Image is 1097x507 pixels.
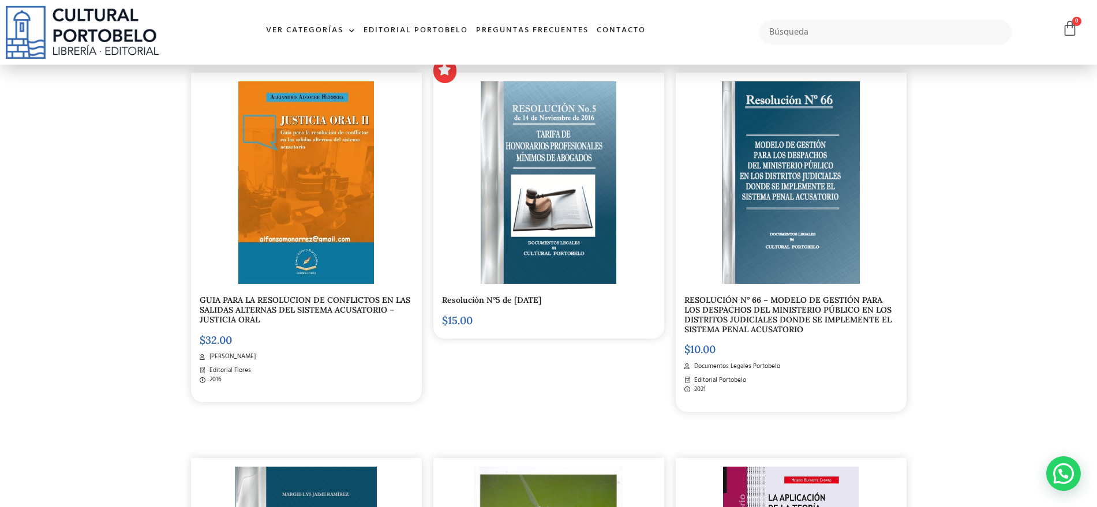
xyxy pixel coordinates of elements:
bdi: 32.00 [200,333,232,347]
bdi: 10.00 [684,343,716,356]
img: duia_para_la_resolucion-2.jpg [238,81,373,284]
span: 2016 [207,375,222,385]
span: 2021 [691,385,706,395]
a: Resolución N°5 de [DATE] [442,295,541,305]
span: Editorial Flores [207,366,251,375]
a: GUIA PARA LA RESOLUCION DE CONFLICTOS EN LAS SALIDAS ALTERNAS DEL SISTEMA ACUSATORIO – JUSTICIA ORAL [200,295,410,325]
a: Editorial Portobelo [360,18,472,43]
input: Búsqueda [759,20,1012,44]
span: 0 [1072,17,1081,26]
img: DL-094_SISTEMA_ACUSATORIO-1.png [722,81,860,284]
a: Ver Categorías [262,18,360,43]
a: Preguntas frecuentes [472,18,593,43]
span: $ [442,314,448,327]
bdi: 15.00 [442,314,473,327]
a: 0 [1062,20,1078,37]
span: $ [200,333,205,347]
span: Documentos Legales Portobelo [691,362,780,371]
span: Editorial Portobelo [691,375,746,385]
span: [PERSON_NAME] [207,352,256,362]
span: $ [684,343,690,356]
a: Contacto [593,18,650,43]
img: Captura de Pantalla 2023-01-27 a la(s) 1.20.39 p. m. [481,81,616,284]
a: RESOLUCIÓN N° 66 – MODELO DE GESTIÓN PARA LOS DESPACHOS DEL MINISTERIO PÚBLICO EN LOS DISTRITOS J... [684,295,892,334]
